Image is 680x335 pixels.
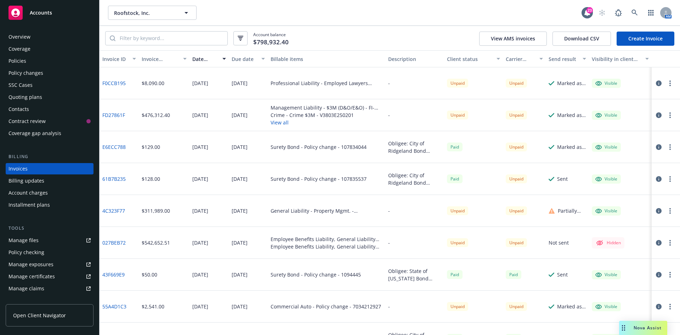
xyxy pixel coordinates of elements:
[388,55,441,63] div: Description
[6,283,93,294] a: Manage claims
[6,153,93,160] div: Billing
[557,111,586,119] div: Marked as sent
[253,32,289,45] span: Account balance
[595,144,617,150] div: Visible
[447,302,468,311] div: Unpaid
[8,104,29,115] div: Contacts
[506,143,527,151] div: Unpaid
[271,111,382,119] div: Crime - Crime $3M - V3803E250201
[6,235,93,246] a: Manage files
[8,283,44,294] div: Manage claims
[271,79,382,87] div: Professional Liability - Employed Lawyers Liability $2M - J0598001A
[108,6,197,20] button: Roofstock, Inc.
[192,271,208,278] div: [DATE]
[8,259,53,270] div: Manage exposures
[595,6,609,20] a: Start snowing
[447,174,463,183] div: Paid
[8,128,61,139] div: Coverage gap analysis
[102,175,126,183] a: 61B7B235
[6,116,93,127] a: Contract review
[619,321,667,335] button: Nova Assist
[8,91,42,103] div: Quoting plans
[388,140,441,155] div: Obligee: City of Ridgeland Bond Amount: $15,000 Location: [STREET_ADDRESS][GEOGRAPHIC_DATA][PERSO...
[6,259,93,270] span: Manage exposures
[506,302,527,311] div: Unpaid
[102,303,126,310] a: 55A4D1C3
[271,207,382,214] div: General Liability - Property Mgmt. - 57ECSOF0AX6
[506,206,527,215] div: Unpaid
[506,55,535,63] div: Carrier status
[506,174,527,183] div: Unpaid
[253,38,289,47] span: $798,932.40
[271,55,382,63] div: Billable items
[558,207,586,214] div: Partially failed
[6,163,93,174] a: Invoices
[271,243,382,250] div: Employee Benefits Liability, General Liability $5M excess of $2M - Primary Excess $5M - Property ...
[115,32,227,45] input: Filter by keyword...
[232,79,248,87] div: [DATE]
[102,111,125,119] a: FD27861F
[8,247,44,258] div: Policy checking
[6,128,93,139] a: Coverage gap analysis
[102,143,126,151] a: E6ECC788
[102,79,126,87] a: F0CCB195
[110,35,115,41] svg: Search
[8,55,26,67] div: Policies
[385,50,444,67] button: Description
[628,6,642,20] a: Search
[114,9,175,17] span: Roofstock, Inc.
[100,50,139,67] button: Invoice ID
[479,32,547,46] button: View AMS invoices
[8,271,55,282] div: Manage certificates
[232,271,248,278] div: [DATE]
[592,55,641,63] div: Visibility in client dash
[6,79,93,91] a: SSC Cases
[6,247,93,258] a: Policy checking
[268,50,385,67] button: Billable items
[8,116,46,127] div: Contract review
[447,238,468,247] div: Unpaid
[142,143,160,151] div: $129.00
[6,295,93,306] a: Manage BORs
[8,79,33,91] div: SSC Cases
[271,119,382,126] button: View all
[139,50,190,67] button: Invoice amount
[6,43,93,55] a: Coverage
[142,79,164,87] div: $8,090.00
[506,270,521,279] div: Paid
[6,271,93,282] a: Manage certificates
[447,143,463,151] div: Paid
[8,235,39,246] div: Manage files
[388,79,390,87] div: -
[8,199,50,211] div: Installment plans
[506,238,527,247] div: Unpaid
[8,43,30,55] div: Coverage
[644,6,658,20] a: Switch app
[271,143,367,151] div: Surety Bond - Policy change - 107834044
[6,67,93,79] a: Policy changes
[549,55,578,63] div: Send result
[595,303,617,310] div: Visible
[595,112,617,118] div: Visible
[447,270,463,279] div: Paid
[447,206,468,215] div: Unpaid
[388,172,441,186] div: Obligee: City of Ridgeland Bond Amount: $15,000 Location: [STREET_ADDRESS]: SFRES Owner LLC Resid...
[8,187,48,199] div: Account charges
[611,6,625,20] a: Report a Bug
[102,55,128,63] div: Invoice ID
[589,50,652,67] button: Visibility in client dash
[586,7,593,13] div: 23
[6,91,93,103] a: Quoting plans
[595,176,617,182] div: Visible
[271,303,381,310] div: Commercial Auto - Policy change - 7034212927
[142,175,160,183] div: $128.00
[232,111,248,119] div: [DATE]
[192,143,208,151] div: [DATE]
[595,239,621,247] div: Hidden
[388,111,390,119] div: -
[546,50,589,67] button: Send result
[6,175,93,186] a: Billing updates
[447,79,468,88] div: Unpaid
